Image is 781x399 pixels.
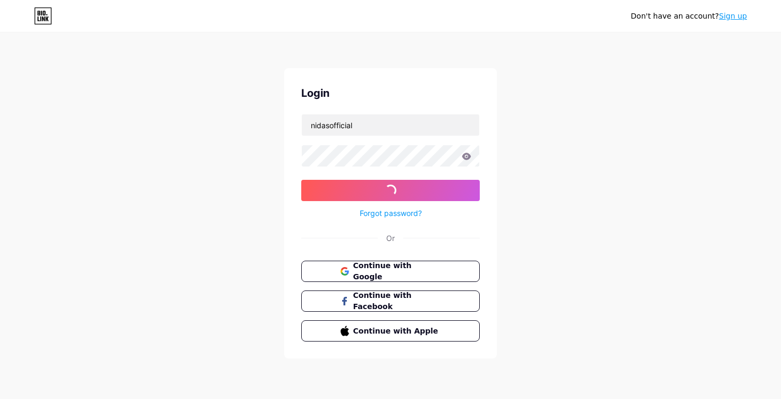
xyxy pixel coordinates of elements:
span: Continue with Google [353,260,441,282]
div: Or [386,232,395,244]
button: Continue with Google [301,261,480,282]
span: Continue with Facebook [353,290,441,312]
span: Continue with Apple [353,326,441,337]
button: Continue with Facebook [301,290,480,312]
button: Continue with Apple [301,320,480,342]
input: Username [302,114,479,136]
a: Sign up [719,12,747,20]
div: Login [301,85,480,101]
a: Forgot password? [360,207,422,219]
div: Don't have an account? [631,11,747,22]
